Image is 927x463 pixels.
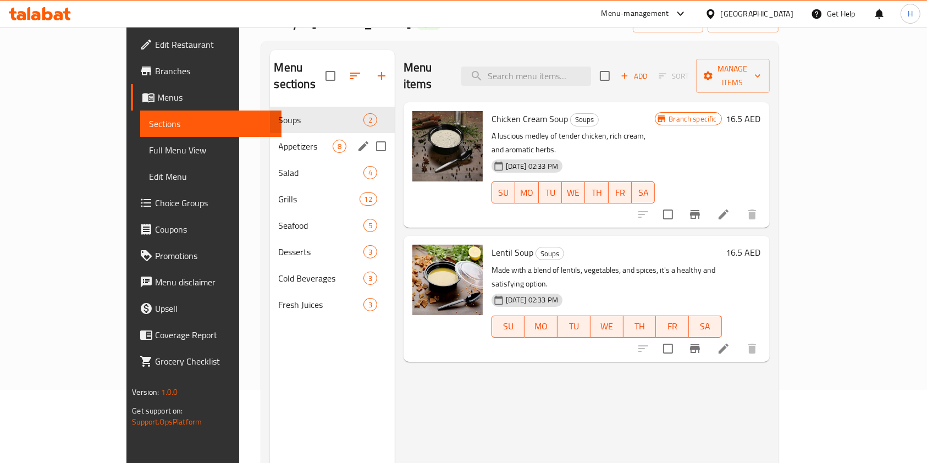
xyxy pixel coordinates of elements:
div: items [363,298,377,311]
span: Sections [149,117,273,130]
span: Select all sections [319,64,342,87]
span: Upsell [155,302,273,315]
div: Grills12 [270,186,395,212]
div: items [363,166,377,179]
span: Seafood [279,219,363,232]
button: Branch-specific-item [682,201,708,228]
span: SU [496,318,521,334]
span: MO [520,185,534,201]
span: WE [566,185,581,201]
a: Branches [131,58,282,84]
a: Upsell [131,295,282,322]
span: Coverage Report [155,328,273,341]
button: TU [539,181,562,203]
div: Soups [279,113,363,126]
a: Edit Restaurant [131,31,282,58]
a: Coverage Report [131,322,282,348]
span: 3 [364,247,377,257]
span: MO [529,318,553,334]
span: [DATE] 02:33 PM [501,295,562,305]
span: SA [636,185,650,201]
div: Salad4 [270,159,395,186]
div: Soups2 [270,107,395,133]
div: Appetizers8edit [270,133,395,159]
div: Desserts [279,245,363,258]
button: TH [623,316,656,338]
div: items [363,245,377,258]
span: FR [613,185,627,201]
span: Grills [279,192,360,206]
button: Add section [368,63,395,89]
span: TH [589,185,604,201]
span: Add [619,70,649,82]
span: Branches [155,64,273,78]
span: Branch specific [664,114,721,124]
span: Sort sections [342,63,368,89]
button: MO [525,316,558,338]
button: MO [515,181,538,203]
button: delete [739,335,765,362]
p: Made with a blend of lentils, vegetables, and spices, it's a healthy and satisfying option. [492,263,722,291]
span: Soups [571,113,598,126]
span: Select section [593,64,616,87]
span: Menus [157,91,273,104]
span: Add item [616,68,652,85]
a: Edit menu item [717,342,730,355]
span: Full Menu View [149,144,273,157]
a: Full Menu View [140,137,282,163]
button: Add [616,68,652,85]
span: Coupons [155,223,273,236]
span: 5 [364,221,377,231]
span: WE [595,318,619,334]
div: Desserts3 [270,239,395,265]
a: Edit menu item [717,208,730,221]
span: Menu disclaimer [155,275,273,289]
a: Coupons [131,216,282,242]
nav: Menu sections [270,102,395,322]
button: Manage items [696,59,770,93]
a: Menus [131,84,282,111]
img: Chicken Cream Soup [412,111,483,181]
a: Promotions [131,242,282,269]
input: search [461,67,591,86]
span: Version: [132,385,159,399]
div: Fresh Juices3 [270,291,395,318]
div: items [333,140,346,153]
span: Fresh Juices [279,298,363,311]
button: WE [591,316,623,338]
h2: Menu items [404,59,448,92]
span: 1.0.0 [161,385,178,399]
span: Edit Menu [149,170,273,183]
span: 8 [333,141,346,152]
span: 4 [364,168,377,178]
span: 3 [364,273,377,284]
button: FR [609,181,632,203]
span: Grocery Checklist [155,355,273,368]
button: SA [689,316,722,338]
span: Select to update [656,337,680,360]
span: Choice Groups [155,196,273,210]
span: Get support on: [132,404,183,418]
a: Grocery Checklist [131,348,282,374]
span: export [716,15,770,29]
span: Edit Restaurant [155,38,273,51]
button: SA [632,181,655,203]
span: Select section first [652,68,696,85]
button: edit [355,138,372,155]
div: Menu-management [602,7,669,20]
h2: Menu sections [274,59,325,92]
span: Appetizers [279,140,333,153]
button: FR [656,316,689,338]
span: import [642,15,694,29]
span: [DATE] 02:33 PM [501,161,562,172]
span: H [908,8,913,20]
div: Seafood5 [270,212,395,239]
img: Lentil Soup [412,245,483,315]
span: Select to update [656,203,680,226]
span: SA [693,318,718,334]
a: Sections [140,111,282,137]
span: 3 [364,300,377,310]
h6: 16.5 AED [726,245,761,260]
div: Salad [279,166,363,179]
